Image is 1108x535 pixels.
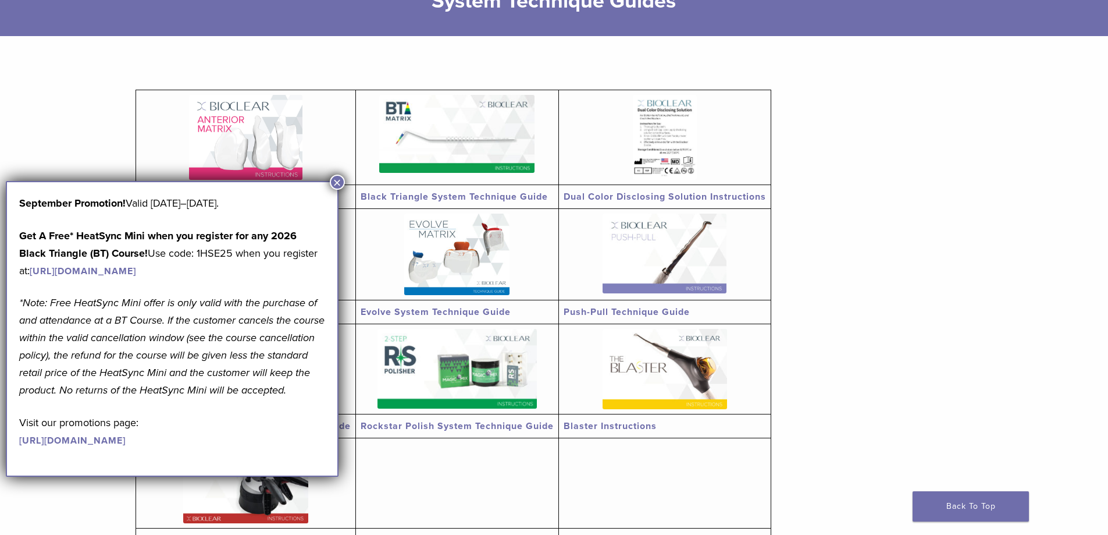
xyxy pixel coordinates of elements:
p: Use code: 1HSE25 when you register at: [19,227,325,279]
a: Evolve System Technique Guide [361,306,511,318]
a: [URL][DOMAIN_NAME] [30,265,136,277]
strong: Get A Free* HeatSync Mini when you register for any 2026 Black Triangle (BT) Course! [19,229,297,260]
button: Close [330,175,345,190]
b: September Promotion! [19,197,126,210]
a: Rockstar Polish System Technique Guide [361,420,554,432]
a: [URL][DOMAIN_NAME] [19,435,126,447]
p: Visit our promotions page: [19,414,325,449]
em: *Note: Free HeatSync Mini offer is only valid with the purchase of and attendance at a BT Course.... [19,296,325,396]
a: Dual Color Disclosing Solution Instructions [564,191,766,203]
a: Blaster Instructions [564,420,657,432]
a: Push-Pull Technique Guide [564,306,690,318]
p: Valid [DATE]–[DATE]. [19,194,325,212]
a: Back To Top [913,491,1029,522]
a: Black Triangle System Technique Guide [361,191,548,203]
